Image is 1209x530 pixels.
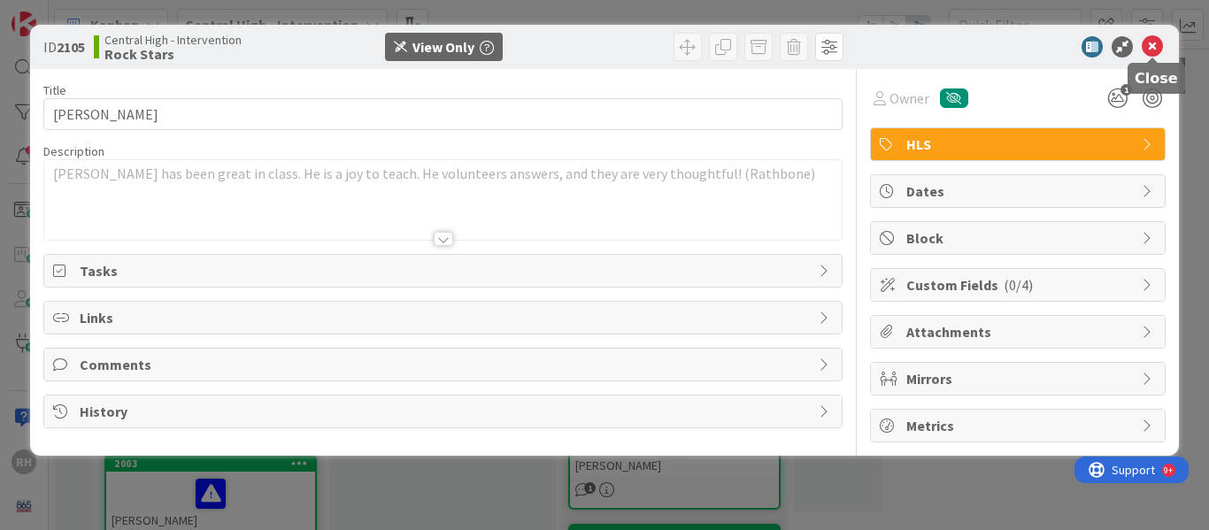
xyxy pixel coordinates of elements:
[80,401,810,422] span: History
[43,143,104,159] span: Description
[412,36,474,58] div: View Only
[906,134,1133,155] span: HLS
[104,33,242,47] span: Central High - Intervention
[906,415,1133,436] span: Metrics
[89,7,98,21] div: 9+
[37,3,81,24] span: Support
[1120,84,1132,96] span: 1
[57,38,85,56] b: 2105
[80,260,810,281] span: Tasks
[80,354,810,375] span: Comments
[1135,70,1178,87] h5: Close
[906,274,1133,296] span: Custom Fields
[1004,276,1033,294] span: ( 0/4 )
[53,164,833,184] p: [PERSON_NAME] has been great in class. He is a joy to teach. He volunteers answers, and they are ...
[906,227,1133,249] span: Block
[43,82,66,98] label: Title
[889,88,929,109] span: Owner
[906,368,1133,389] span: Mirrors
[43,98,843,130] input: type card name here...
[906,321,1133,342] span: Attachments
[104,47,242,61] b: Rock Stars
[80,307,810,328] span: Links
[43,36,85,58] span: ID
[906,181,1133,202] span: Dates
